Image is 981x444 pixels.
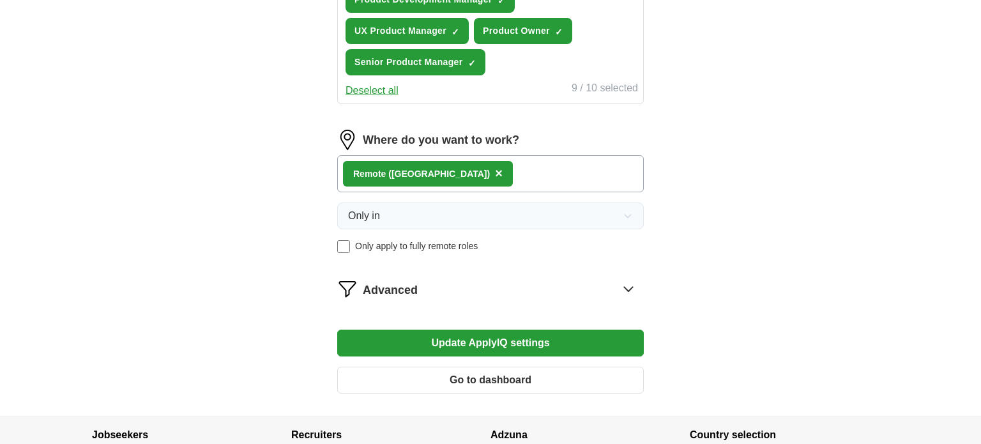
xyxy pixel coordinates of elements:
button: Product Owner✓ [474,18,572,44]
span: Only apply to fully remote roles [355,240,478,253]
button: Deselect all [346,83,399,98]
span: ✓ [555,27,563,37]
span: UX Product Manager [354,24,446,38]
span: Senior Product Manager [354,56,463,69]
button: UX Product Manager✓ [346,18,469,44]
span: Advanced [363,282,418,299]
button: Senior Product Manager✓ [346,49,485,75]
div: 9 / 10 selected [572,80,638,98]
input: Only apply to fully remote roles [337,240,350,253]
button: × [495,164,503,183]
div: Remote ([GEOGRAPHIC_DATA]) [353,167,490,181]
span: × [495,166,503,180]
img: filter [337,279,358,299]
label: Where do you want to work? [363,132,519,149]
button: Only in [337,203,644,229]
span: Only in [348,208,380,224]
span: ✓ [452,27,459,37]
span: Product Owner [483,24,550,38]
button: Update ApplyIQ settings [337,330,644,356]
img: location.png [337,130,358,150]
span: ✓ [468,58,476,68]
button: Go to dashboard [337,367,644,394]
